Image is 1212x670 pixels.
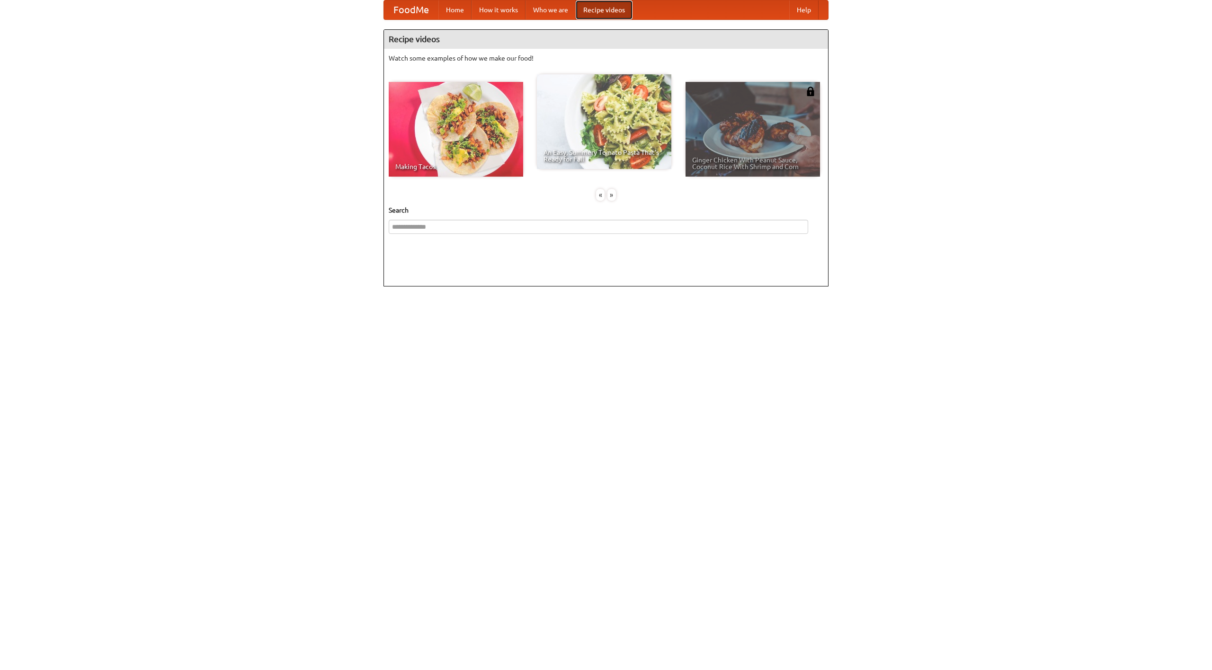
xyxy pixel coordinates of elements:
span: An Easy, Summery Tomato Pasta That's Ready for Fall [544,149,665,162]
a: Help [789,0,819,19]
img: 483408.png [806,87,815,96]
h4: Recipe videos [384,30,828,49]
a: Home [438,0,472,19]
a: Who we are [526,0,576,19]
a: How it works [472,0,526,19]
div: « [596,189,605,201]
a: Making Tacos [389,82,523,177]
span: Making Tacos [395,163,517,170]
h5: Search [389,205,823,215]
a: FoodMe [384,0,438,19]
p: Watch some examples of how we make our food! [389,54,823,63]
a: An Easy, Summery Tomato Pasta That's Ready for Fall [537,74,671,169]
a: Recipe videos [576,0,633,19]
div: » [607,189,616,201]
